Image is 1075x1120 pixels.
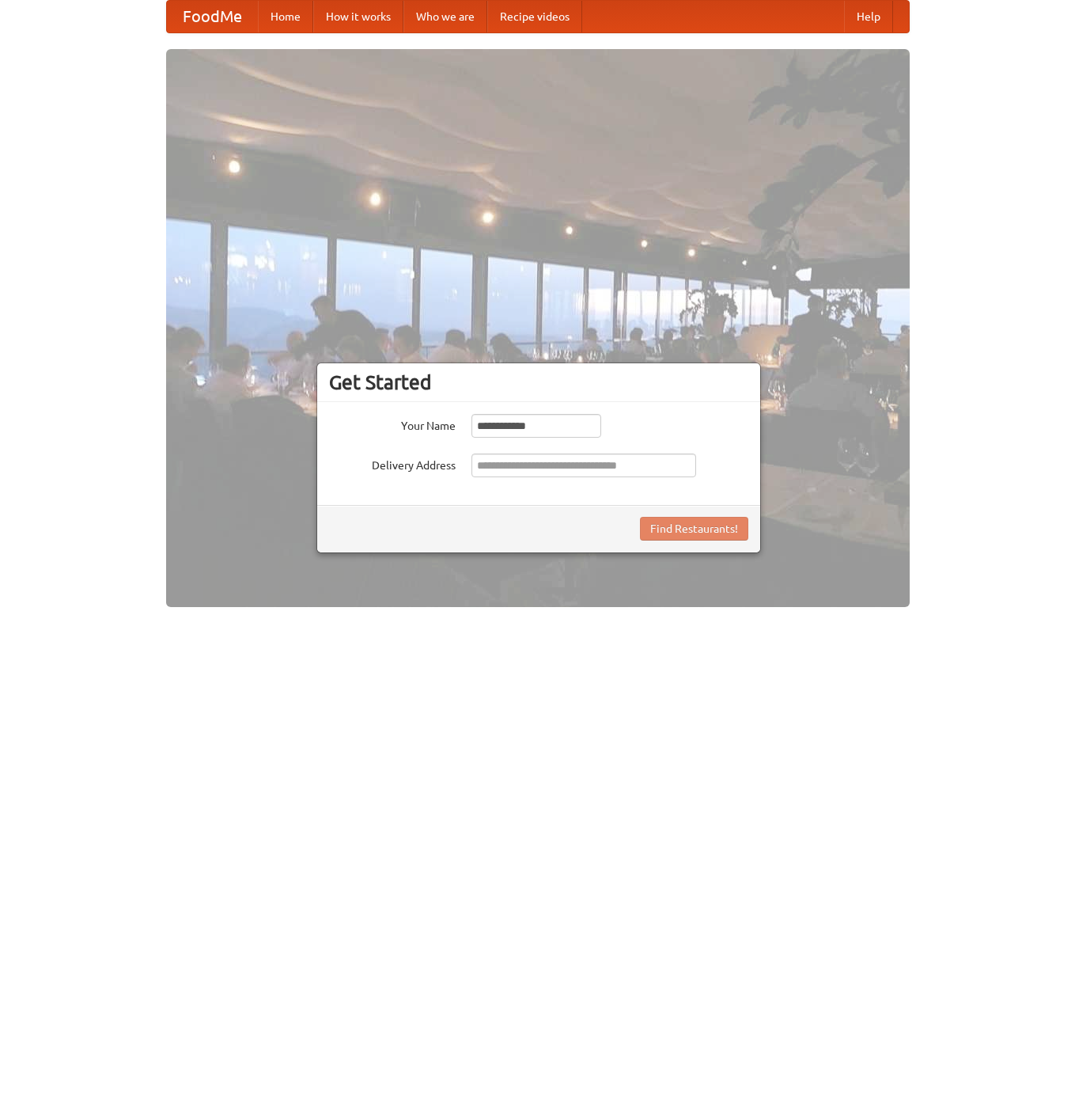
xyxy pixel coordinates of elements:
[167,1,258,32] a: FoodMe
[844,1,893,32] a: Help
[329,454,456,473] label: Delivery Address
[487,1,582,32] a: Recipe videos
[258,1,313,32] a: Home
[403,1,487,32] a: Who we are
[329,370,748,394] h3: Get Started
[313,1,403,32] a: How it works
[640,517,748,541] button: Find Restaurants!
[329,414,456,434] label: Your Name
